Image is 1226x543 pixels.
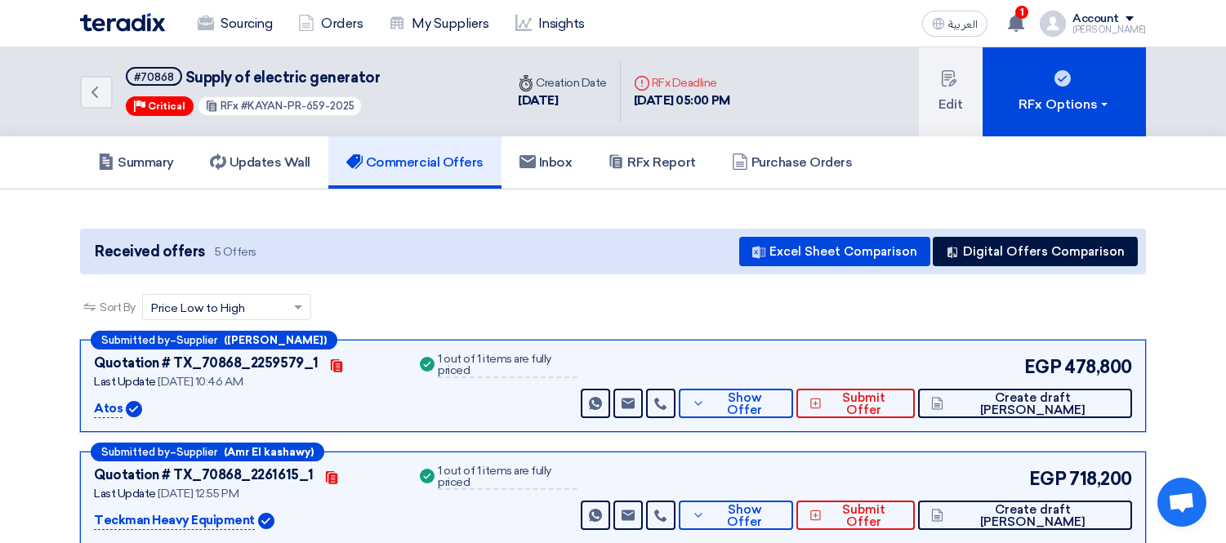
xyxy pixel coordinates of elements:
[346,154,484,171] h5: Commercial Offers
[826,392,902,416] span: Submit Offer
[1157,478,1206,527] a: Open chat
[679,501,793,530] button: Show Offer
[918,501,1132,530] button: Create draft [PERSON_NAME]
[1040,11,1066,37] img: profile_test.png
[438,465,577,490] div: 1 out of 1 items are fully priced
[1019,95,1111,114] div: RFx Options
[241,100,354,112] span: #KAYAN-PR-659-2025
[634,74,730,91] div: RFx Deadline
[91,331,337,349] div: –
[518,91,607,110] div: [DATE]
[158,375,243,389] span: [DATE] 10:46 AM
[1072,25,1146,34] div: [PERSON_NAME]
[126,401,142,417] img: Verified Account
[221,100,239,112] span: RFx
[826,504,902,528] span: Submit Offer
[176,447,217,457] span: Supplier
[438,354,577,378] div: 1 out of 1 items are fully priced
[176,335,217,345] span: Supplier
[151,300,245,317] span: Price Low to High
[258,513,274,529] img: Verified Account
[285,6,376,42] a: Orders
[185,69,381,87] span: Supply of electric generator
[94,354,319,373] div: Quotation # TX_70868_2259579_1
[1072,12,1119,26] div: Account
[192,136,328,189] a: Updates Wall
[80,136,192,189] a: Summary
[948,19,978,30] span: العربية
[1064,354,1132,381] span: 478,800
[94,465,314,485] div: Quotation # TX_70868_2261615_1
[634,91,730,110] div: [DATE] 05:00 PM
[101,335,170,345] span: Submitted by
[714,136,871,189] a: Purchase Orders
[94,487,156,501] span: Last Update
[919,47,983,136] button: Edit
[210,154,310,171] h5: Updates Wall
[608,154,695,171] h5: RFx Report
[95,241,205,263] span: Received offers
[796,389,915,418] button: Submit Offer
[918,389,1132,418] button: Create draft [PERSON_NAME]
[94,375,156,389] span: Last Update
[709,504,780,528] span: Show Offer
[709,392,780,416] span: Show Offer
[519,154,573,171] h5: Inbox
[215,244,256,260] span: 5 Offers
[732,154,853,171] h5: Purchase Orders
[224,447,314,457] b: (Amr El kashawy)
[98,154,174,171] h5: Summary
[94,399,123,419] p: Atos
[922,11,987,37] button: العربية
[80,13,165,32] img: Teradix logo
[502,6,598,42] a: Insights
[185,6,285,42] a: Sourcing
[947,392,1119,416] span: Create draft [PERSON_NAME]
[1015,6,1028,19] span: 1
[1069,465,1132,492] span: 718,200
[91,443,324,461] div: –
[158,487,239,501] span: [DATE] 12:55 PM
[1029,465,1067,492] span: EGP
[947,504,1119,528] span: Create draft [PERSON_NAME]
[739,237,930,266] button: Excel Sheet Comparison
[933,237,1138,266] button: Digital Offers Comparison
[94,511,255,531] p: Teckman Heavy Equipment
[134,72,174,82] div: #70868
[679,389,793,418] button: Show Offer
[518,74,607,91] div: Creation Date
[101,447,170,457] span: Submitted by
[1024,354,1062,381] span: EGP
[376,6,502,42] a: My Suppliers
[100,299,136,316] span: Sort By
[590,136,713,189] a: RFx Report
[796,501,915,530] button: Submit Offer
[983,47,1146,136] button: RFx Options
[126,67,380,87] h5: Supply of electric generator
[502,136,591,189] a: Inbox
[224,335,327,345] b: ([PERSON_NAME])
[328,136,502,189] a: Commercial Offers
[148,100,185,112] span: Critical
